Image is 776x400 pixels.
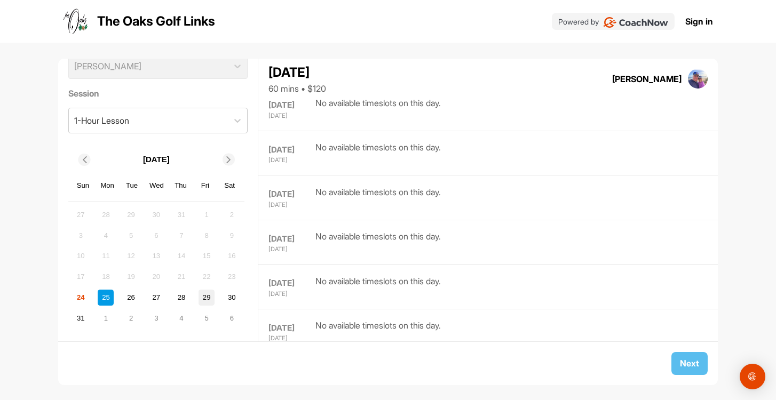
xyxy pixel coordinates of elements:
img: logo [63,9,89,34]
div: [DATE] [268,233,313,245]
div: Not available Monday, August 4th, 2025 [98,227,114,243]
div: [DATE] [268,290,313,299]
div: Choose Tuesday, August 26th, 2025 [123,290,139,306]
p: The Oaks Golf Links [97,12,215,31]
div: [DATE] [268,188,313,201]
div: Tue [125,179,139,193]
div: Choose Tuesday, September 2nd, 2025 [123,310,139,326]
div: [DATE] [268,111,313,121]
div: Fri [199,179,212,193]
div: Not available Thursday, August 7th, 2025 [173,227,189,243]
div: Not available Thursday, August 14th, 2025 [173,248,189,264]
div: Not available Wednesday, August 13th, 2025 [148,248,164,264]
div: Not available Friday, August 15th, 2025 [199,248,215,264]
div: Not available Sunday, August 3rd, 2025 [73,227,89,243]
img: square_ff91fa2d4c7bf0bb9eb2abae7d1dde7d.jpg [688,69,708,89]
a: Sign in [685,15,713,28]
label: Session [68,87,248,100]
div: [DATE] [268,334,313,343]
div: [DATE] [268,99,313,111]
div: Choose Monday, August 25th, 2025 [98,290,114,306]
div: Not available Wednesday, July 30th, 2025 [148,207,164,223]
div: Not available Tuesday, July 29th, 2025 [123,207,139,223]
div: Not available Monday, August 11th, 2025 [98,248,114,264]
div: Not available Thursday, July 31st, 2025 [173,207,189,223]
div: Not available Saturday, August 9th, 2025 [224,227,240,243]
div: Not available Thursday, August 21st, 2025 [173,269,189,285]
div: 1-Hour Lesson [74,114,129,127]
div: No available timeslots on this day. [315,275,441,299]
div: Not available Saturday, August 16th, 2025 [224,248,240,264]
div: No available timeslots on this day. [315,186,441,210]
div: Choose Wednesday, August 27th, 2025 [148,290,164,306]
div: Not available Wednesday, August 20th, 2025 [148,269,164,285]
div: Not available Sunday, August 10th, 2025 [73,248,89,264]
div: [DATE] [268,245,313,254]
div: Choose Friday, September 5th, 2025 [199,310,215,326]
div: Not available Saturday, August 2nd, 2025 [224,207,240,223]
div: Not available Saturday, August 23rd, 2025 [224,269,240,285]
div: 60 mins • $120 [268,82,326,95]
div: Thu [174,179,188,193]
div: [DATE] [268,277,313,290]
div: Not available Friday, August 22nd, 2025 [199,269,215,285]
div: Choose Thursday, August 28th, 2025 [173,290,189,306]
div: [DATE] [268,156,313,165]
div: No available timeslots on this day. [315,230,441,254]
div: Choose Saturday, September 6th, 2025 [224,310,240,326]
div: Not available Sunday, July 27th, 2025 [73,207,89,223]
div: No available timeslots on this day. [315,319,441,343]
div: Sat [223,179,236,193]
div: Not available Monday, August 18th, 2025 [98,269,114,285]
div: Choose Sunday, August 24th, 2025 [73,290,89,306]
img: CoachNow [603,17,669,28]
div: Choose Thursday, September 4th, 2025 [173,310,189,326]
div: [DATE] [268,201,313,210]
div: Open Intercom Messenger [740,364,765,389]
div: Not available Monday, July 28th, 2025 [98,207,114,223]
div: Not available Wednesday, August 6th, 2025 [148,227,164,243]
div: Not available Tuesday, August 12th, 2025 [123,248,139,264]
button: Next [671,352,708,375]
div: Choose Monday, September 1st, 2025 [98,310,114,326]
div: Not available Tuesday, August 5th, 2025 [123,227,139,243]
div: Not available Friday, August 1st, 2025 [199,207,215,223]
div: Choose Wednesday, September 3rd, 2025 [148,310,164,326]
div: Not available Sunday, August 17th, 2025 [73,269,89,285]
p: [DATE] [143,154,170,166]
div: month 2025-08 [72,205,241,327]
div: Choose Sunday, August 31st, 2025 [73,310,89,326]
div: [PERSON_NAME] [612,73,682,85]
div: No available timeslots on this day. [315,97,441,121]
div: Not available Friday, August 8th, 2025 [199,227,215,243]
div: [DATE] [268,63,326,82]
div: No available timeslots on this day. [315,141,441,165]
div: Not available Tuesday, August 19th, 2025 [123,269,139,285]
div: Wed [149,179,163,193]
div: Choose Saturday, August 30th, 2025 [224,290,240,306]
div: [DATE] [268,144,313,156]
div: [DATE] [268,322,313,334]
div: Mon [100,179,114,193]
div: Sun [76,179,90,193]
p: Powered by [558,16,599,27]
div: Choose Friday, August 29th, 2025 [199,290,215,306]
